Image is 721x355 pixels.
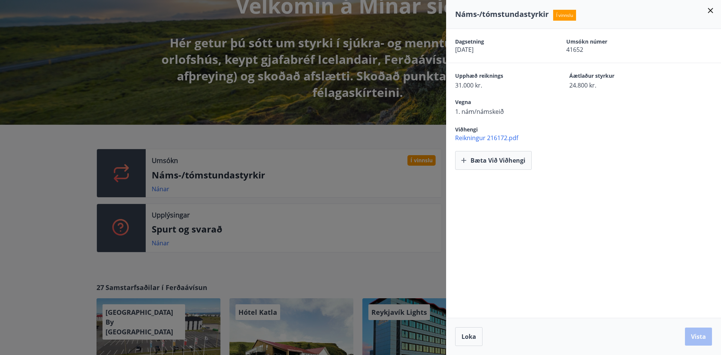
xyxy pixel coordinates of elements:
span: Viðhengi [455,126,478,133]
span: Reikningur 216172.pdf [455,134,721,142]
span: Vegna [455,98,543,107]
span: Í vinnslu [553,10,576,21]
span: 31.000 kr. [455,81,543,89]
button: Loka [455,327,483,346]
span: 1. nám/námskeið [455,107,543,116]
span: 24.800 kr. [569,81,657,89]
span: [DATE] [455,45,540,54]
span: Umsókn númer [566,38,651,45]
span: Náms-/tómstundastyrkir [455,9,549,19]
span: Upphæð reiknings [455,72,543,81]
span: 41652 [566,45,651,54]
span: Loka [462,332,476,341]
span: Dagsetning [455,38,540,45]
button: Bæta við viðhengi [455,151,532,170]
span: Áætlaður styrkur [569,72,657,81]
